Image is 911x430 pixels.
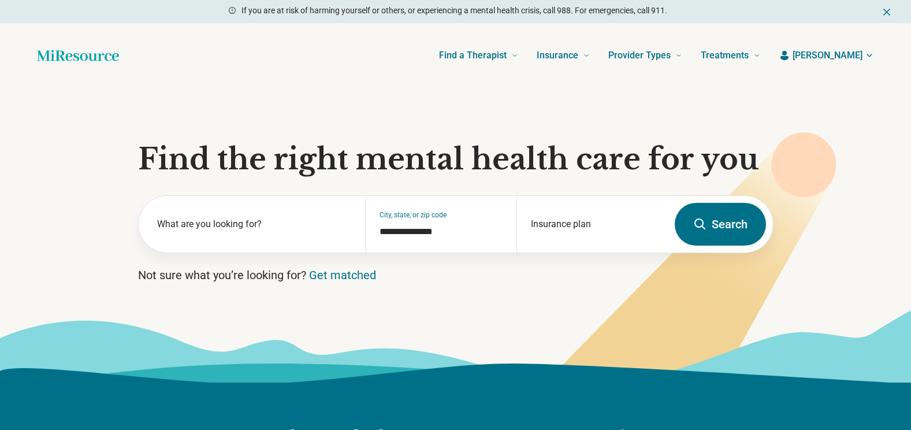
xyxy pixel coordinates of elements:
[701,47,749,64] span: Treatments
[439,47,507,64] span: Find a Therapist
[537,47,578,64] span: Insurance
[439,32,518,79] a: Find a Therapist
[537,32,590,79] a: Insurance
[881,5,893,18] button: Dismiss
[157,217,352,231] label: What are you looking for?
[675,203,766,246] button: Search
[701,32,760,79] a: Treatments
[309,268,376,282] a: Get matched
[608,32,682,79] a: Provider Types
[241,5,667,17] p: If you are at risk of harming yourself or others, or experiencing a mental health crisis, call 98...
[608,47,671,64] span: Provider Types
[779,49,874,62] button: [PERSON_NAME]
[793,49,862,62] span: [PERSON_NAME]
[138,267,774,283] p: Not sure what you’re looking for?
[37,44,119,67] a: Home page
[138,142,774,177] h1: Find the right mental health care for you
